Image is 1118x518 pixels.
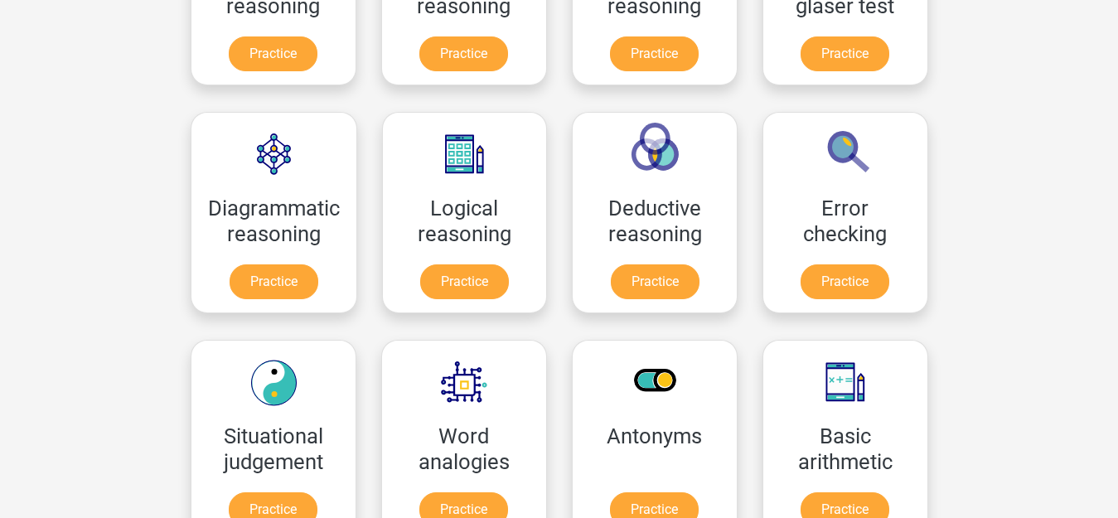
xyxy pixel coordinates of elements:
[420,264,509,299] a: Practice
[611,264,699,299] a: Practice
[230,264,318,299] a: Practice
[801,36,889,71] a: Practice
[419,36,508,71] a: Practice
[610,36,699,71] a: Practice
[229,36,317,71] a: Practice
[801,264,889,299] a: Practice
